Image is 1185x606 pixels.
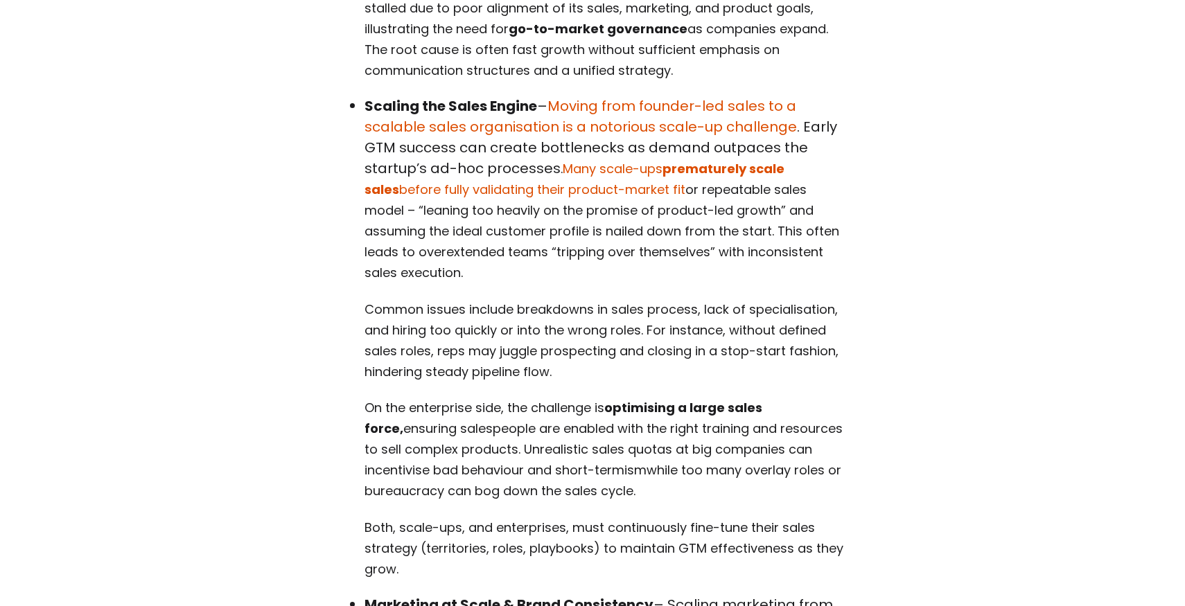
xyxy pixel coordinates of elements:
[461,264,463,281] span: .
[365,159,784,199] a: prematurely scale sales
[550,363,552,380] span: .
[365,420,843,479] span: ensuring salespeople are enabled with the right training and resources to sell complex products. ...
[365,222,839,281] span: . This often leads to overextended teams “tripping over themselves” with inconsistent sales execu...
[365,96,797,136] a: Moving from founder-led sales to a scalable sales organisation is a notorious scale-up challenge
[365,20,828,79] span: as companies expand. The root cause is often fast growth without sufficient emphasis on communica...
[365,96,537,116] strong: Scaling the Sales Engine
[365,399,604,416] span: On the enterprise side, the challenge is
[365,301,839,380] span: Common issues include breakdowns in sales process, lack of specialisation, and hiring too quickly...
[509,20,687,37] strong: go-to-market governance
[365,519,843,578] span: Both, scale-ups, and enterprises, must continuously fine-tune their sales strategy (territories, ...
[561,160,662,177] span: .
[365,96,845,283] p: – . Early GTM success can create bottlenecks as demand outpaces the startup’s ad-hoc processes​
[399,181,685,198] a: before fully validating their product-market fit
[563,160,662,177] a: Many scale-ups
[365,181,814,240] span: or repeatable sales model – “leaning too heavily on the promise of product-led growth” and assumi...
